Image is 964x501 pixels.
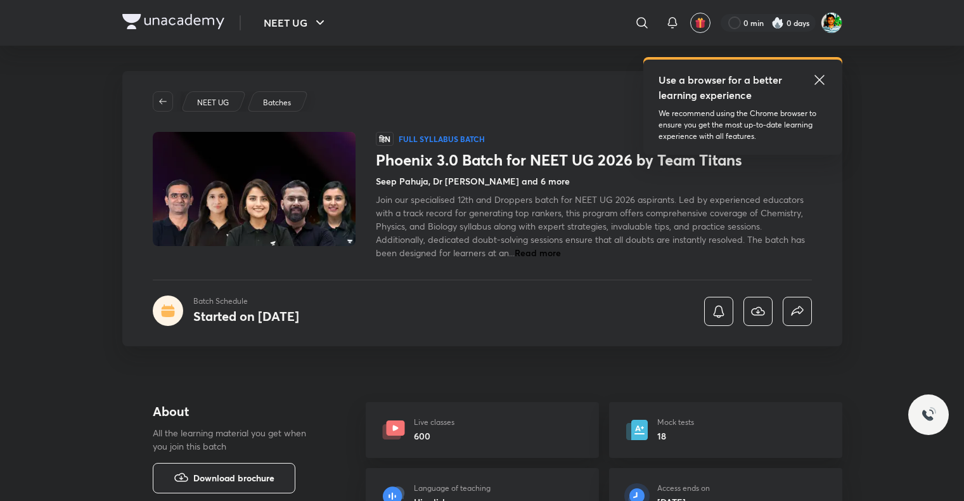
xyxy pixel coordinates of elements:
span: Download brochure [193,471,274,485]
p: Language of teaching [414,483,491,494]
button: avatar [690,13,710,33]
h1: Phoenix 3.0 Batch for NEET UG 2026 by Team Titans [376,151,812,169]
h6: 600 [414,429,454,443]
button: Download brochure [153,463,295,493]
img: Mehul Ghosh [821,12,842,34]
h6: 18 [657,429,694,443]
p: Full Syllabus Batch [399,134,485,144]
h5: Use a browser for a better learning experience [659,72,785,103]
p: All the learning material you get when you join this batch [153,426,316,453]
a: Company Logo [122,14,224,32]
span: Join our specialised 12th and Droppers batch for NEET UG 2026 aspirants. Led by experienced educa... [376,193,805,259]
span: हिN [376,132,394,146]
img: avatar [695,17,706,29]
a: NEET UG [195,97,231,108]
p: NEET UG [197,97,229,108]
img: Thumbnail [150,131,357,247]
button: NEET UG [256,10,335,36]
p: Access ends on [657,483,710,494]
p: We recommend using the Chrome browser to ensure you get the most up-to-date learning experience w... [659,108,827,142]
p: Batches [263,97,291,108]
img: streak [771,16,784,29]
img: Company Logo [122,14,224,29]
h4: Started on [DATE] [193,308,299,325]
p: Batch Schedule [193,296,299,307]
p: Mock tests [657,417,694,428]
p: Live classes [414,417,454,428]
span: Read more [515,247,561,259]
h4: About [153,402,325,421]
h4: Seep Pahuja, Dr [PERSON_NAME] and 6 more [376,174,570,188]
img: ttu [921,407,936,422]
a: Batches [260,97,293,108]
